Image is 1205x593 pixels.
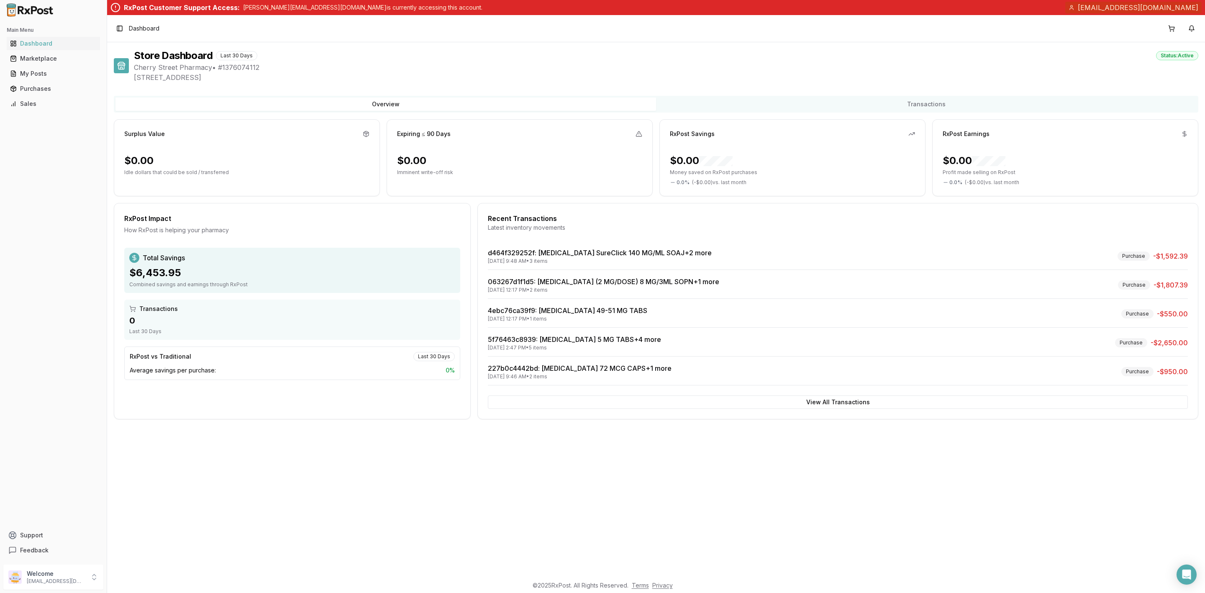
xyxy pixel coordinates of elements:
div: [DATE] 12:17 PM • 2 items [488,287,719,293]
div: $0.00 [670,154,733,167]
span: [STREET_ADDRESS] [134,72,1198,82]
div: $0.00 [397,154,426,167]
a: Privacy [652,582,673,589]
button: Marketplace [3,52,103,65]
span: Feedback [20,546,49,554]
a: 5f76463c8939: [MEDICAL_DATA] 5 MG TABS+4 more [488,335,661,344]
a: Purchases [7,81,100,96]
nav: breadcrumb [129,24,159,33]
span: -$950.00 [1157,367,1188,377]
div: RxPost Impact [124,213,460,223]
span: Average savings per purchase: [130,366,216,375]
span: -$2,650.00 [1151,338,1188,348]
button: Transactions [656,98,1197,111]
span: 0.0 % [677,179,690,186]
div: Purchase [1121,309,1154,318]
span: Cherry Street Pharmacy • # 1376074112 [134,62,1198,72]
a: Marketplace [7,51,100,66]
p: Profit made selling on RxPost [943,169,1188,176]
div: [DATE] 12:17 PM • 1 items [488,316,647,322]
div: Combined savings and earnings through RxPost [129,281,455,288]
img: RxPost Logo [3,3,57,17]
h1: Store Dashboard [134,49,213,62]
div: $0.00 [943,154,1005,167]
div: Status: Active [1156,51,1198,60]
div: Purchase [1115,338,1147,347]
button: Sales [3,97,103,110]
button: Purchases [3,82,103,95]
a: 4ebc76ca39f9: [MEDICAL_DATA] 49-51 MG TABS [488,306,647,315]
span: Dashboard [129,24,159,33]
div: Surplus Value [124,130,165,138]
span: -$1,807.39 [1154,280,1188,290]
button: Support [3,528,103,543]
span: 0 % [446,366,455,375]
span: Transactions [139,305,178,313]
a: Terms [632,582,649,589]
div: RxPost Savings [670,130,715,138]
div: Purchase [1118,252,1150,261]
div: [DATE] 9:46 AM • 2 items [488,373,672,380]
span: Total Savings [143,253,185,263]
div: Last 30 Days [129,328,455,335]
div: Dashboard [10,39,97,48]
span: 0.0 % [949,179,962,186]
span: -$550.00 [1157,309,1188,319]
div: Last 30 Days [413,352,455,361]
div: [DATE] 2:47 PM • 5 items [488,344,661,351]
div: Expiring ≤ 90 Days [397,130,451,138]
div: Marketplace [10,54,97,63]
a: d464f329252f: [MEDICAL_DATA] SureClick 140 MG/ML SOAJ+2 more [488,249,712,257]
p: Money saved on RxPost purchases [670,169,915,176]
p: Idle dollars that could be sold / transferred [124,169,369,176]
a: 227b0c4442bd: [MEDICAL_DATA] 72 MCG CAPS+1 more [488,364,672,372]
button: Feedback [3,543,103,558]
button: View All Transactions [488,395,1188,409]
p: [EMAIL_ADDRESS][DOMAIN_NAME] [27,578,85,585]
div: RxPost vs Traditional [130,352,191,361]
div: Purchase [1118,280,1150,290]
div: Open Intercom Messenger [1177,565,1197,585]
div: $0.00 [124,154,154,167]
button: Dashboard [3,37,103,50]
div: Last 30 Days [216,51,257,60]
span: ( - $0.00 ) vs. last month [965,179,1019,186]
div: Recent Transactions [488,213,1188,223]
p: Imminent write-off risk [397,169,642,176]
a: 063267d1f1d5: [MEDICAL_DATA] (2 MG/DOSE) 8 MG/3ML SOPN+1 more [488,277,719,286]
div: How RxPost is helping your pharmacy [124,226,460,234]
div: RxPost Earnings [943,130,990,138]
a: Sales [7,96,100,111]
p: [PERSON_NAME][EMAIL_ADDRESS][DOMAIN_NAME] is currently accessing this account. [243,3,482,12]
div: RxPost Customer Support Access: [124,3,240,13]
div: $6,453.95 [129,266,455,280]
div: Purchase [1121,367,1154,376]
a: My Posts [7,66,100,81]
button: Overview [115,98,656,111]
img: User avatar [8,570,22,584]
button: My Posts [3,67,103,80]
a: Dashboard [7,36,100,51]
div: Purchases [10,85,97,93]
div: My Posts [10,69,97,78]
p: Welcome [27,570,85,578]
div: Sales [10,100,97,108]
div: Latest inventory movements [488,223,1188,232]
span: -$1,592.39 [1153,251,1188,261]
div: 0 [129,315,455,326]
span: ( - $0.00 ) vs. last month [692,179,746,186]
div: [DATE] 9:48 AM • 3 items [488,258,712,264]
h2: Main Menu [7,27,100,33]
span: [EMAIL_ADDRESS][DOMAIN_NAME] [1078,3,1198,13]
